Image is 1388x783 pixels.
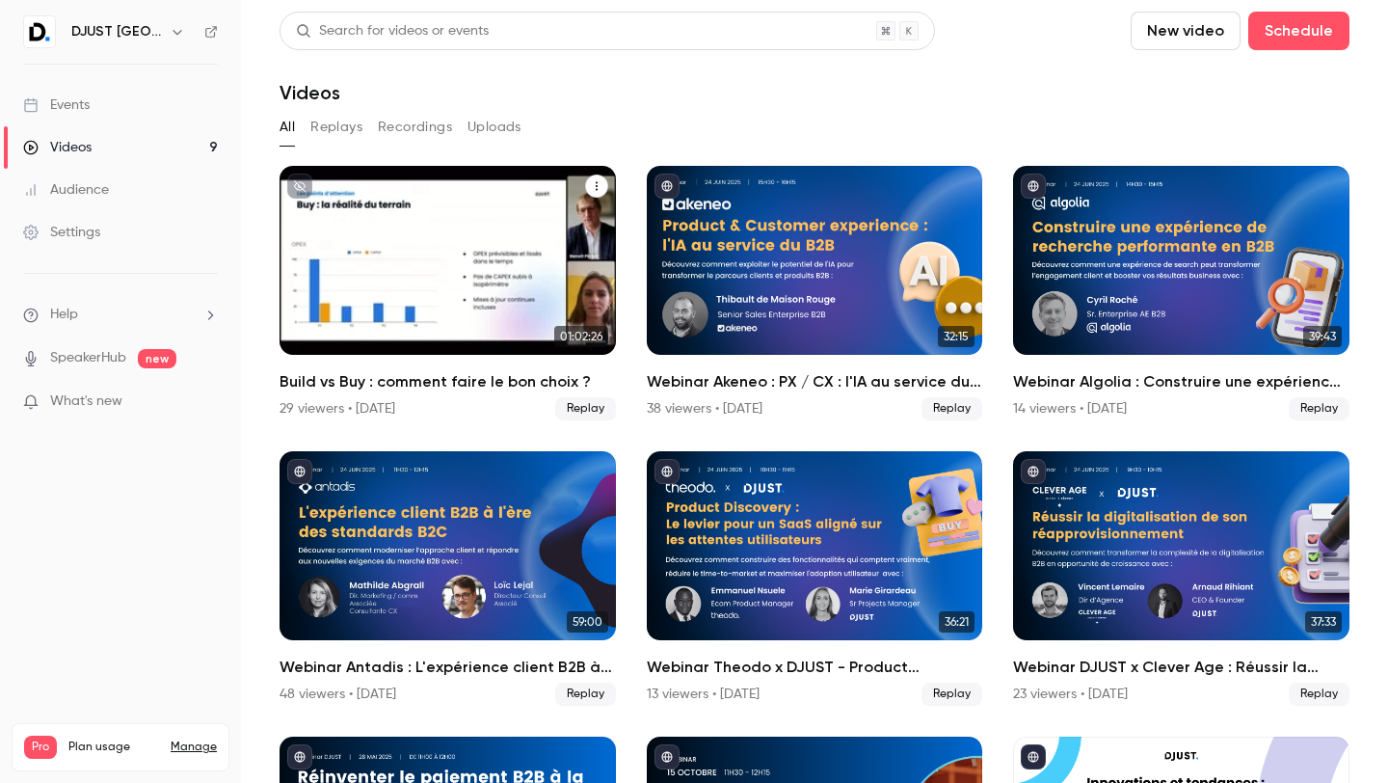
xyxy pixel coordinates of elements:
[647,451,983,706] a: 36:21Webinar Theodo x DJUST - Product Discovery : [PERSON_NAME] pour un SaaS aligné sur les atten...
[68,740,159,755] span: Plan usage
[555,683,616,706] span: Replay
[50,391,122,412] span: What's new
[23,138,92,157] div: Videos
[280,166,616,420] li: Build vs Buy : comment faire le bon choix ?
[71,22,162,41] h6: DJUST [GEOGRAPHIC_DATA]
[50,305,78,325] span: Help
[280,81,340,104] h1: Videos
[647,451,983,706] li: Webinar Theodo x DJUST - Product Discovery : le levier pour un SaaS aligné sur les attentes utili...
[1013,166,1349,420] a: 39:43Webinar Algolia : Construire une expérience de recherche performante en B2B14 viewers • [DAT...
[287,459,312,484] button: published
[1013,451,1349,706] li: Webinar DJUST x Clever Age : Réussir la digitalisation de son réapprovisionnement
[555,397,616,420] span: Replay
[280,656,616,679] h2: Webinar Antadis : L'expérience client B2B à l'ère des standards B2C : méthodes, attentes et leviers
[1021,744,1046,769] button: published
[23,180,109,200] div: Audience
[654,459,680,484] button: published
[1305,611,1342,633] span: 37:33
[24,736,57,759] span: Pro
[1289,397,1349,420] span: Replay
[280,451,616,706] li: Webinar Antadis : L'expérience client B2B à l'ère des standards B2C : méthodes, attentes et leviers
[647,656,983,679] h2: Webinar Theodo x DJUST - Product Discovery : [PERSON_NAME] pour un SaaS aligné sur les attentes u...
[287,744,312,769] button: published
[1013,370,1349,393] h2: Webinar Algolia : Construire une expérience de recherche performante en B2B
[378,112,452,143] button: Recordings
[287,174,312,199] button: unpublished
[23,95,90,115] div: Events
[647,166,983,420] a: 32:15Webinar Akeneo : PX / CX : l'IA au service du B2B38 viewers • [DATE]Replay
[1013,399,1127,418] div: 14 viewers • [DATE]
[1013,166,1349,420] li: Webinar Algolia : Construire une expérience de recherche performante en B2B
[280,112,295,143] button: All
[647,370,983,393] h2: Webinar Akeneo : PX / CX : l'IA au service du B2B
[921,397,982,420] span: Replay
[554,326,608,347] span: 01:02:26
[647,685,760,704] div: 13 viewers • [DATE]
[1303,326,1342,347] span: 39:43
[921,683,982,706] span: Replay
[23,223,100,242] div: Settings
[939,611,974,633] span: 36:21
[1021,174,1046,199] button: published
[647,399,762,418] div: 38 viewers • [DATE]
[280,12,1349,771] section: Videos
[280,451,616,706] a: 59:00Webinar Antadis : L'expérience client B2B à l'ère des standards B2C : méthodes, attentes et ...
[1248,12,1349,50] button: Schedule
[567,611,608,633] span: 59:00
[138,349,176,368] span: new
[467,112,521,143] button: Uploads
[938,326,974,347] span: 32:15
[23,305,218,325] li: help-dropdown-opener
[296,21,489,41] div: Search for videos or events
[280,370,616,393] h2: Build vs Buy : comment faire le bon choix ?
[280,166,616,420] a: 01:02:26Build vs Buy : comment faire le bon choix ?29 viewers • [DATE]Replay
[1289,683,1349,706] span: Replay
[50,348,126,368] a: SpeakerHub
[654,174,680,199] button: published
[647,166,983,420] li: Webinar Akeneo : PX / CX : l'IA au service du B2B
[280,685,396,704] div: 48 viewers • [DATE]
[280,399,395,418] div: 29 viewers • [DATE]
[195,393,218,411] iframe: Noticeable Trigger
[654,744,680,769] button: published
[1021,459,1046,484] button: published
[171,740,217,755] a: Manage
[1131,12,1241,50] button: New video
[1013,451,1349,706] a: 37:33Webinar DJUST x Clever Age : Réussir la digitalisation de son réapprovisionnement23 viewers ...
[1013,685,1128,704] div: 23 viewers • [DATE]
[1013,656,1349,679] h2: Webinar DJUST x Clever Age : Réussir la digitalisation de son réapprovisionnement
[24,16,55,47] img: DJUST France
[310,112,362,143] button: Replays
